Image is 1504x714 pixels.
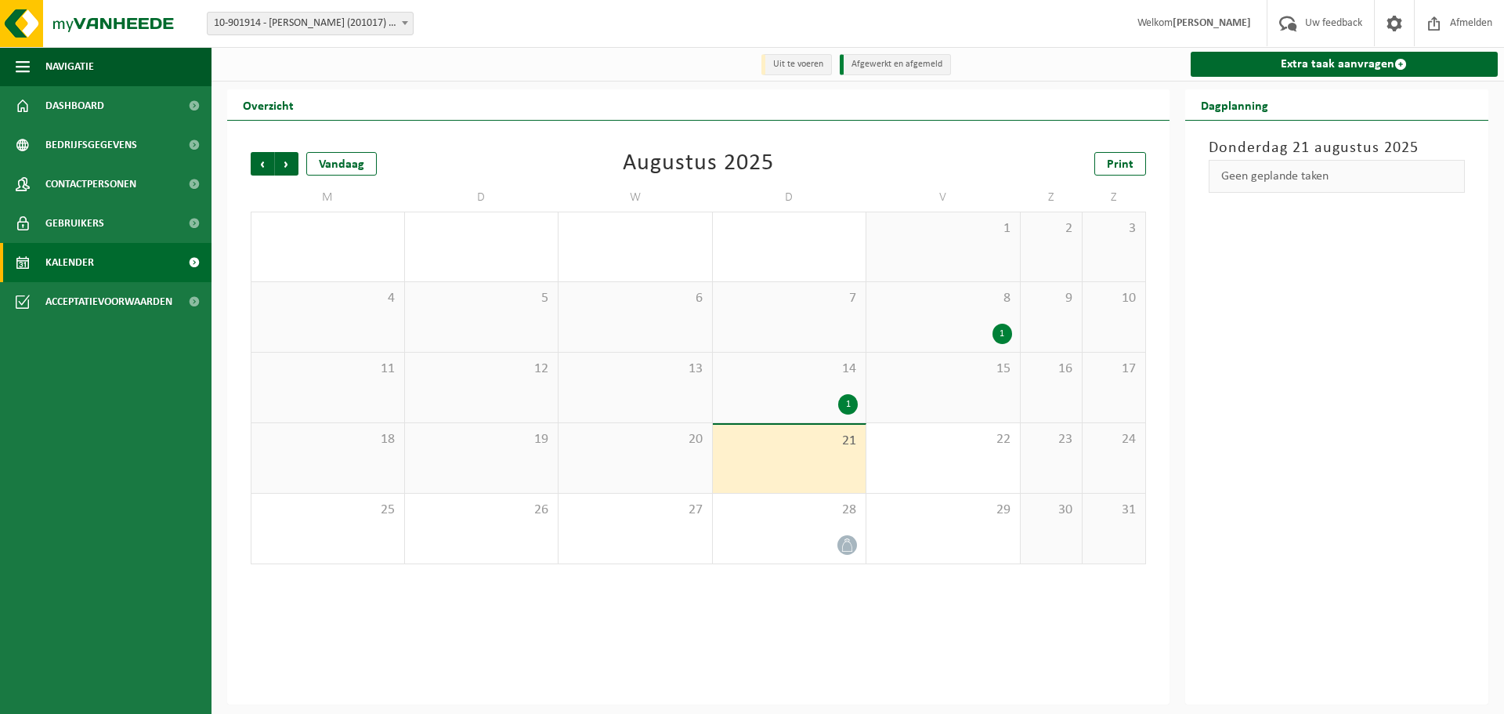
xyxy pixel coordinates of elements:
[251,152,274,176] span: Vorige
[259,361,396,378] span: 11
[275,152,298,176] span: Volgende
[1090,431,1137,448] span: 24
[1173,17,1251,29] strong: [PERSON_NAME]
[721,433,859,450] span: 21
[251,183,405,212] td: M
[1021,183,1083,212] td: Z
[559,183,713,212] td: W
[1090,290,1137,307] span: 10
[1029,290,1075,307] span: 9
[721,290,859,307] span: 7
[45,282,172,321] span: Acceptatievoorwaarden
[413,431,551,448] span: 19
[413,361,551,378] span: 12
[566,290,704,307] span: 6
[1209,160,1466,193] div: Geen geplande taken
[45,47,94,86] span: Navigatie
[1191,52,1499,77] a: Extra taak aanvragen
[405,183,559,212] td: D
[1029,431,1075,448] span: 23
[45,165,136,204] span: Contactpersonen
[1185,89,1284,120] h2: Dagplanning
[259,290,396,307] span: 4
[207,12,414,35] span: 10-901914 - AVA AALST (201017) - AALST
[874,290,1012,307] span: 8
[208,13,413,34] span: 10-901914 - AVA AALST (201017) - AALST
[45,125,137,165] span: Bedrijfsgegevens
[45,243,94,282] span: Kalender
[992,324,1012,344] div: 1
[413,290,551,307] span: 5
[1094,152,1146,176] a: Print
[874,502,1012,519] span: 29
[840,54,951,75] li: Afgewerkt en afgemeld
[1209,136,1466,160] h3: Donderdag 21 augustus 2025
[1090,220,1137,237] span: 3
[721,502,859,519] span: 28
[874,220,1012,237] span: 1
[866,183,1021,212] td: V
[1090,361,1137,378] span: 17
[874,431,1012,448] span: 22
[721,361,859,378] span: 14
[874,361,1012,378] span: 15
[566,502,704,519] span: 27
[227,89,309,120] h2: Overzicht
[566,431,704,448] span: 20
[1029,220,1075,237] span: 2
[1029,502,1075,519] span: 30
[713,183,867,212] td: D
[259,431,396,448] span: 18
[1029,361,1075,378] span: 16
[259,502,396,519] span: 25
[1090,502,1137,519] span: 31
[566,361,704,378] span: 13
[306,152,377,176] div: Vandaag
[45,204,104,243] span: Gebruikers
[413,502,551,519] span: 26
[838,394,858,415] div: 1
[623,152,774,176] div: Augustus 2025
[1083,183,1145,212] td: Z
[45,86,104,125] span: Dashboard
[1107,158,1133,171] span: Print
[761,54,832,75] li: Uit te voeren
